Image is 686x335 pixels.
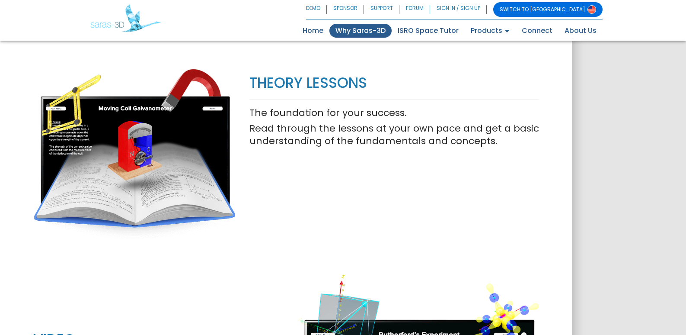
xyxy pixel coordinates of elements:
[327,2,364,17] a: SPONSOR
[558,24,603,38] a: About Us
[297,24,329,38] a: Home
[90,4,161,32] img: Saras 3D
[249,74,539,93] p: THEORY LESSONS
[33,64,236,244] img: theory-lessons
[249,107,539,119] p: The foundation for your success.
[587,5,596,14] img: Switch to USA
[465,24,516,38] a: Products
[329,24,392,38] a: Why Saras-3D
[516,24,558,38] a: Connect
[306,2,327,17] a: DEMO
[493,2,603,17] a: SWITCH TO [GEOGRAPHIC_DATA]
[399,2,430,17] a: FORUM
[364,2,399,17] a: SUPPORT
[430,2,487,17] a: SIGN IN / SIGN UP
[249,122,539,147] p: Read through the lessons at your own pace and get a basic understanding of the fundamentals and c...
[392,24,465,38] a: ISRO Space Tutor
